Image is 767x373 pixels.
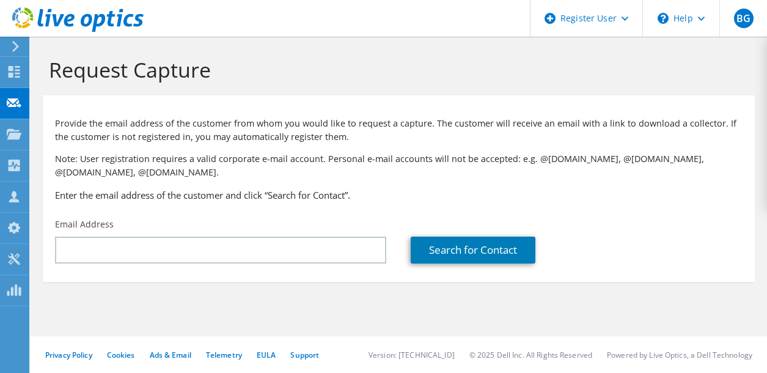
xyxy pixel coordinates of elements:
li: Powered by Live Optics, a Dell Technology [607,350,752,360]
span: BG [734,9,754,28]
a: Cookies [107,350,135,360]
p: Note: User registration requires a valid corporate e-mail account. Personal e-mail accounts will ... [55,152,743,179]
h3: Enter the email address of the customer and click “Search for Contact”. [55,188,743,202]
h1: Request Capture [49,57,743,83]
a: Support [290,350,319,360]
svg: \n [658,13,669,24]
a: Search for Contact [411,237,535,264]
li: © 2025 Dell Inc. All Rights Reserved [469,350,592,360]
a: Telemetry [206,350,242,360]
a: Ads & Email [150,350,191,360]
p: Provide the email address of the customer from whom you would like to request a capture. The cust... [55,117,743,144]
li: Version: [TECHNICAL_ID] [369,350,455,360]
label: Email Address [55,218,114,231]
a: EULA [257,350,276,360]
a: Privacy Policy [45,350,92,360]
